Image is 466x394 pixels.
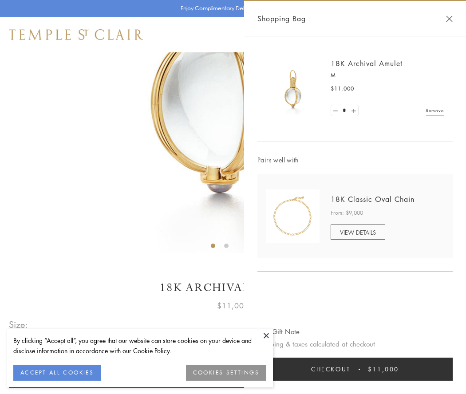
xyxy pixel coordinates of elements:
[186,365,266,381] button: COOKIES SETTINGS
[9,317,28,332] span: Size:
[331,105,340,116] a: Set quantity to 0
[331,225,385,240] a: VIEW DETAILS
[266,62,320,115] img: 18K Archival Amulet
[13,335,266,356] div: By clicking “Accept all”, you agree that our website can store cookies on your device and disclos...
[257,13,306,24] span: Shopping Bag
[311,364,351,374] span: Checkout
[426,106,444,115] a: Remove
[349,105,358,116] a: Set quantity to 2
[181,4,281,13] p: Enjoy Complimentary Delivery & Returns
[331,209,363,217] span: From: $9,000
[257,358,453,381] button: Checkout $11,000
[257,326,300,337] button: Add Gift Note
[13,365,101,381] button: ACCEPT ALL COOKIES
[9,29,143,40] img: Temple St. Clair
[266,189,320,243] img: N88865-OV18
[368,364,399,374] span: $11,000
[331,84,354,93] span: $11,000
[257,155,453,165] span: Pairs well with
[257,339,453,350] p: Shipping & taxes calculated at checkout
[340,228,376,236] span: VIEW DETAILS
[9,280,457,295] h1: 18K Archival Amulet
[331,194,415,204] a: 18K Classic Oval Chain
[217,300,249,311] span: $11,000
[331,59,403,68] a: 18K Archival Amulet
[331,71,444,80] p: M
[446,16,453,22] button: Close Shopping Bag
